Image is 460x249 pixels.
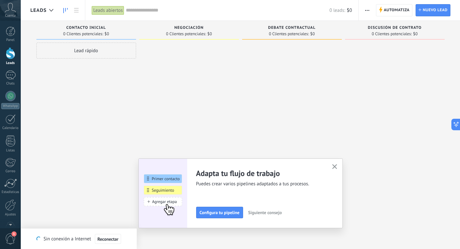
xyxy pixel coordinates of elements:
div: Panel [1,38,20,42]
div: Negociación [142,26,236,31]
button: Siguiente consejo [245,208,285,217]
span: Automatiza [384,4,410,16]
button: Reconectar [95,234,121,244]
span: 1 [11,231,17,237]
span: $0 [207,32,212,36]
button: Configura tu pipeline [196,207,243,218]
div: Ajustes [1,213,20,217]
span: Negociación [174,26,204,30]
div: Contacto inicial [40,26,133,31]
div: Listas [1,149,20,153]
a: Nuevo lead [416,4,450,16]
span: $0 [347,7,352,13]
div: Calendario [1,126,20,130]
div: Chats [1,82,20,86]
div: WhatsApp [1,103,19,109]
div: Discusión de contrato [348,26,441,31]
span: $0 [413,32,418,36]
span: Reconectar [97,237,119,241]
div: Debate contractual [245,26,339,31]
span: Siguiente consejo [248,210,282,215]
span: Nuevo lead [423,4,448,16]
a: Automatiza [376,4,412,16]
span: Leads [30,7,47,13]
div: Sin conexión a Internet [36,234,121,244]
span: $0 [310,32,315,36]
div: Lead rápido [36,43,136,59]
span: Discusión de contrato [368,26,421,30]
span: Contacto inicial [66,26,106,30]
div: Estadísticas [1,190,20,194]
span: 0 Clientes potenciales: [269,32,309,36]
span: Cuenta [5,14,16,18]
span: Configura tu pipeline [200,210,240,215]
h2: Adapta tu flujo de trabajo [196,168,325,178]
span: 0 Clientes potenciales: [166,32,206,36]
span: 0 leads: [329,7,345,13]
span: $0 [104,32,109,36]
span: Debate contractual [268,26,315,30]
span: 0 Clientes potenciales: [372,32,412,36]
div: Correo [1,169,20,173]
div: Leads abiertos [92,6,124,15]
span: Puedes crear varios pipelines adaptados a tus procesos. [196,181,325,187]
div: Leads [1,61,20,65]
span: 0 Clientes potenciales: [63,32,103,36]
